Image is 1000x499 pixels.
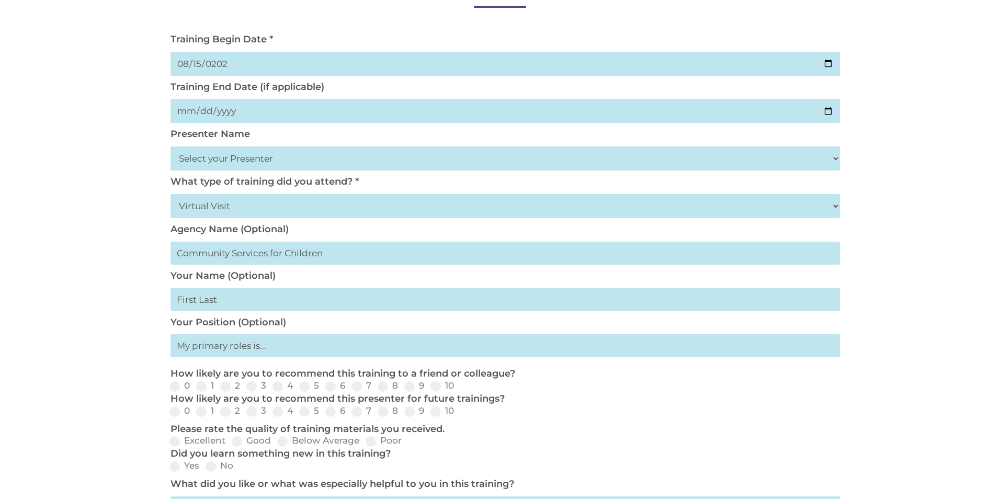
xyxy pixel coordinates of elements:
[171,334,840,357] input: My primary roles is...
[171,423,835,436] p: Please rate the quality of training materials you received.
[169,461,199,470] label: Yes
[246,381,266,390] label: 3
[366,436,402,445] label: Poor
[299,381,319,390] label: 5
[171,368,835,380] p: How likely are you to recommend this training to a friend or colleague?
[829,386,1000,499] iframe: Chat Widget
[351,381,371,390] label: 7
[171,128,250,140] label: Presenter Name
[378,381,398,390] label: 8
[171,176,359,187] label: What type of training did you attend? *
[351,406,371,415] label: 7
[171,478,514,490] label: What did you like or what was especially helpful to you in this training?
[169,381,190,390] label: 0
[171,393,835,405] p: How likely are you to recommend this presenter for future trainings?
[430,381,454,390] label: 10
[404,406,424,415] label: 9
[272,406,293,415] label: 4
[206,461,233,470] label: No
[325,381,345,390] label: 6
[171,448,835,460] p: Did you learn something new in this training?
[171,288,840,311] input: First Last
[196,381,214,390] label: 1
[169,436,225,445] label: Excellent
[171,242,840,265] input: Head Start Agency
[277,436,359,445] label: Below Average
[171,270,276,281] label: Your Name (Optional)
[404,381,424,390] label: 9
[171,316,286,328] label: Your Position (Optional)
[196,406,214,415] label: 1
[171,33,273,45] label: Training Begin Date *
[220,381,240,390] label: 2
[171,223,289,235] label: Agency Name (Optional)
[378,406,398,415] label: 8
[169,406,190,415] label: 0
[171,81,324,93] label: Training End Date (if applicable)
[220,406,240,415] label: 2
[299,406,319,415] label: 5
[246,406,266,415] label: 3
[430,406,454,415] label: 10
[232,436,271,445] label: Good
[325,406,345,415] label: 6
[272,381,293,390] label: 4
